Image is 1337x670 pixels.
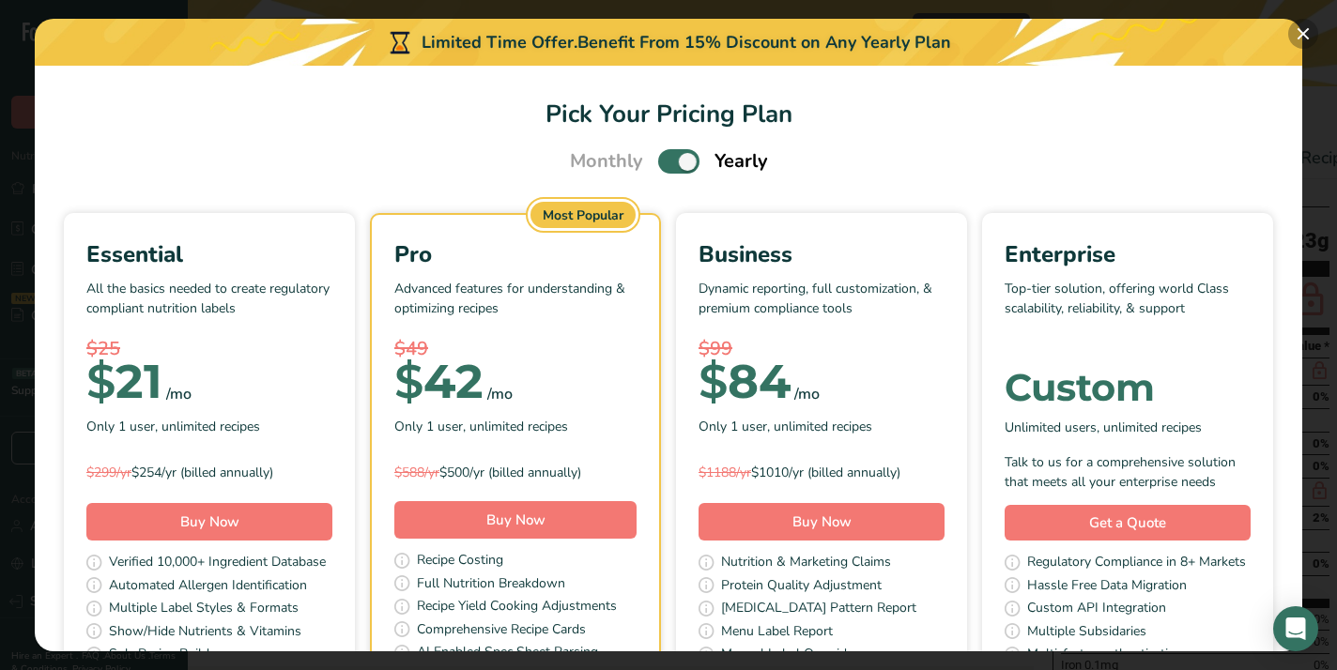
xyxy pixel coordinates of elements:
span: $588/yr [394,464,439,481]
div: Open Intercom Messenger [1273,606,1318,651]
div: Custom [1005,369,1251,406]
span: Manual Label Override [721,644,853,667]
span: Hassle Free Data Migration [1027,575,1187,599]
button: Buy Now [394,501,637,539]
span: Get a Quote [1089,512,1166,534]
p: Top-tier solution, offering world Class scalability, reliability, & support [1005,279,1251,335]
span: Verified 10,000+ Ingredient Database [109,552,326,575]
span: Buy Now [792,512,852,531]
span: Protein Quality Adjustment [721,575,882,599]
span: Custom API Integration [1027,598,1166,621]
div: Most Popular [530,202,636,228]
div: 84 [699,363,791,401]
div: 42 [394,363,484,401]
span: Buy Now [180,512,239,531]
div: $500/yr (billed annually) [394,463,637,482]
span: Only 1 user, unlimited recipes [86,417,260,436]
span: Full Nutrition Breakdown [417,573,565,597]
div: Business [699,237,945,271]
div: Benefit From 15% Discount on Any Yearly Plan [577,30,951,55]
div: $254/yr (billed annually) [86,463,332,482]
span: Yearly [715,147,768,175]
span: Nutrition & Marketing Claims [721,552,891,575]
div: Limited Time Offer. [35,19,1302,66]
span: Comprehensive Recipe Cards [417,619,586,643]
span: Automated Allergen Identification [109,575,307,599]
h1: Pick Your Pricing Plan [57,96,1280,132]
span: $ [86,353,115,410]
div: /mo [487,383,513,405]
span: Show/Hide Nutrients & Vitamins [109,621,301,645]
span: $ [394,353,423,410]
p: Dynamic reporting, full customization, & premium compliance tools [699,279,945,335]
span: Only 1 user, unlimited recipes [394,417,568,436]
span: [MEDICAL_DATA] Pattern Report [721,598,916,621]
span: Regulatory Compliance in 8+ Markets [1027,552,1246,575]
span: Multiple Label Styles & Formats [109,598,299,621]
span: Recipe Costing [417,550,503,573]
div: $1010/yr (billed annually) [699,463,945,482]
span: $1188/yr [699,464,751,481]
button: Buy Now [86,503,332,541]
span: $299/yr [86,464,131,481]
div: $99 [699,335,945,363]
span: Buy Now [486,510,546,529]
div: Talk to us for a comprehensive solution that meets all your enterprise needs [1005,452,1251,492]
span: Menu Label Report [721,621,833,645]
p: All the basics needed to create regulatory compliant nutrition labels [86,279,332,335]
span: Monthly [570,147,643,175]
span: Multiple Subsidaries [1027,621,1146,645]
div: Enterprise [1005,237,1251,271]
span: Multi-factor authentication [1027,644,1183,667]
span: Unlimited users, unlimited recipes [1005,418,1202,437]
span: AI Enabled Spec Sheet Parsing [417,642,598,665]
div: Essential [86,237,332,271]
div: 21 [86,363,162,401]
span: Sub-Recipe Builder [109,644,221,667]
a: Get a Quote [1005,505,1251,541]
div: /mo [166,383,192,405]
p: Advanced features for understanding & optimizing recipes [394,279,637,335]
span: Only 1 user, unlimited recipes [699,417,872,436]
span: $ [699,353,728,410]
div: $25 [86,335,332,363]
div: /mo [794,383,820,405]
div: $49 [394,335,637,363]
button: Buy Now [699,503,945,541]
span: Recipe Yield Cooking Adjustments [417,596,617,619]
div: Pro [394,237,637,271]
